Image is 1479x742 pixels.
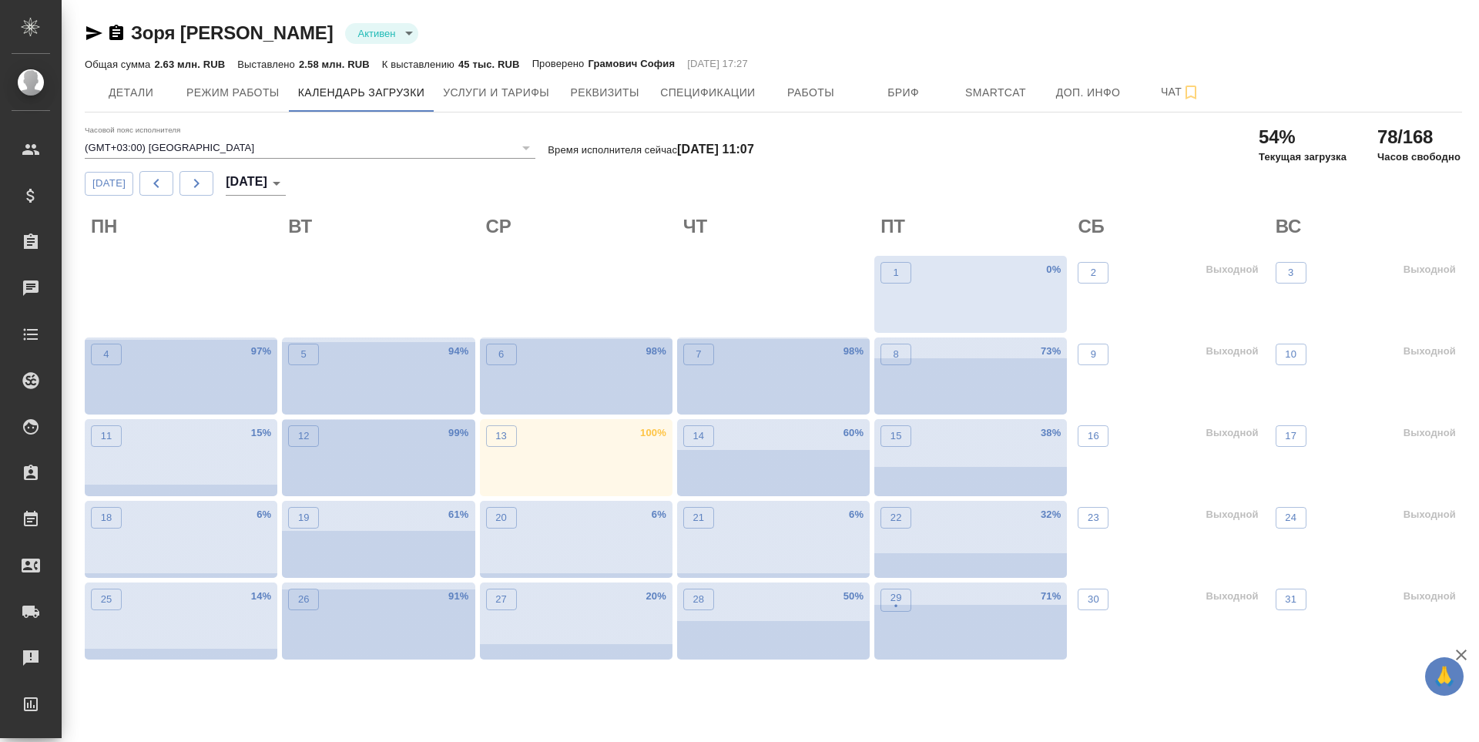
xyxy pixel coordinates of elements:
[774,83,848,102] span: Работы
[92,175,126,193] span: [DATE]
[548,144,754,156] p: Время исполнителя сейчас
[91,344,122,365] button: 4
[880,214,1067,239] h2: ПТ
[448,589,468,604] p: 91 %
[1404,344,1456,359] p: Выходной
[1285,510,1296,525] p: 24
[1425,657,1464,696] button: 🙏
[1206,262,1258,277] p: Выходной
[1276,589,1306,610] button: 31
[226,171,286,196] div: [DATE]
[1276,262,1306,284] button: 3
[298,510,310,525] p: 19
[1288,265,1293,280] p: 3
[1285,428,1296,444] p: 17
[1285,347,1296,362] p: 10
[1431,660,1457,693] span: 🙏
[1051,83,1125,102] span: Доп. инфо
[890,599,902,614] p: •
[101,510,112,525] p: 18
[1078,425,1108,447] button: 16
[1404,262,1456,277] p: Выходной
[693,428,704,444] p: 14
[94,83,168,102] span: Детали
[288,344,319,365] button: 5
[1182,83,1200,102] svg: Подписаться
[893,265,898,280] p: 1
[495,510,507,525] p: 20
[1206,507,1258,522] p: Выходной
[301,347,307,362] p: 5
[288,589,319,610] button: 26
[683,344,714,365] button: 7
[448,507,468,522] p: 61 %
[1276,425,1306,447] button: 17
[696,347,701,362] p: 7
[288,214,475,239] h2: ВТ
[683,589,714,610] button: 28
[1259,125,1347,149] h2: 54%
[486,589,517,610] button: 27
[693,592,704,607] p: 28
[154,59,225,70] p: 2.63 млн. RUB
[1046,262,1061,277] p: 0 %
[1088,510,1099,525] p: 23
[91,214,277,239] h2: ПН
[880,344,911,365] button: 8
[1206,425,1258,441] p: Выходной
[251,589,271,604] p: 14 %
[85,24,103,42] button: Скопировать ссылку для ЯМессенджера
[131,22,333,43] a: Зоря [PERSON_NAME]
[298,592,310,607] p: 26
[1088,592,1099,607] p: 30
[486,507,517,529] button: 20
[91,589,122,610] button: 25
[532,56,589,72] p: Проверено
[1404,589,1456,604] p: Выходной
[1404,425,1456,441] p: Выходной
[1041,344,1061,359] p: 73 %
[251,344,271,359] p: 97 %
[486,425,517,447] button: 13
[893,347,898,362] p: 8
[299,59,370,70] p: 2.58 млн. RUB
[495,428,507,444] p: 13
[85,126,181,134] label: Часовой пояс исполнителя
[880,589,911,612] button: 29•
[1091,347,1096,362] p: 9
[677,143,754,156] h4: [DATE] 11:07
[880,507,911,529] button: 22
[85,172,133,196] button: [DATE]
[1041,589,1061,604] p: 71 %
[959,83,1033,102] span: Smartcat
[101,592,112,607] p: 25
[486,214,672,239] h2: СР
[101,428,112,444] p: 11
[298,83,425,102] span: Календарь загрузки
[486,344,517,365] button: 6
[1404,507,1456,522] p: Выходной
[1259,149,1347,165] p: Текущая загрузка
[1078,262,1108,284] button: 2
[660,83,755,102] span: Спецификации
[683,425,714,447] button: 14
[257,507,271,522] p: 6 %
[1041,425,1061,441] p: 38 %
[1285,592,1296,607] p: 31
[890,590,902,606] p: 29
[687,56,748,72] p: [DATE] 17:27
[91,425,122,447] button: 11
[458,59,520,70] p: 45 тыс. RUB
[237,59,299,70] p: Выставлено
[1078,214,1264,239] h2: СБ
[880,425,911,447] button: 15
[495,592,507,607] p: 27
[448,425,468,441] p: 99 %
[1078,507,1108,529] button: 23
[652,507,666,522] p: 6 %
[103,347,109,362] p: 4
[1088,428,1099,444] p: 16
[1078,589,1108,610] button: 30
[288,425,319,447] button: 12
[683,507,714,529] button: 21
